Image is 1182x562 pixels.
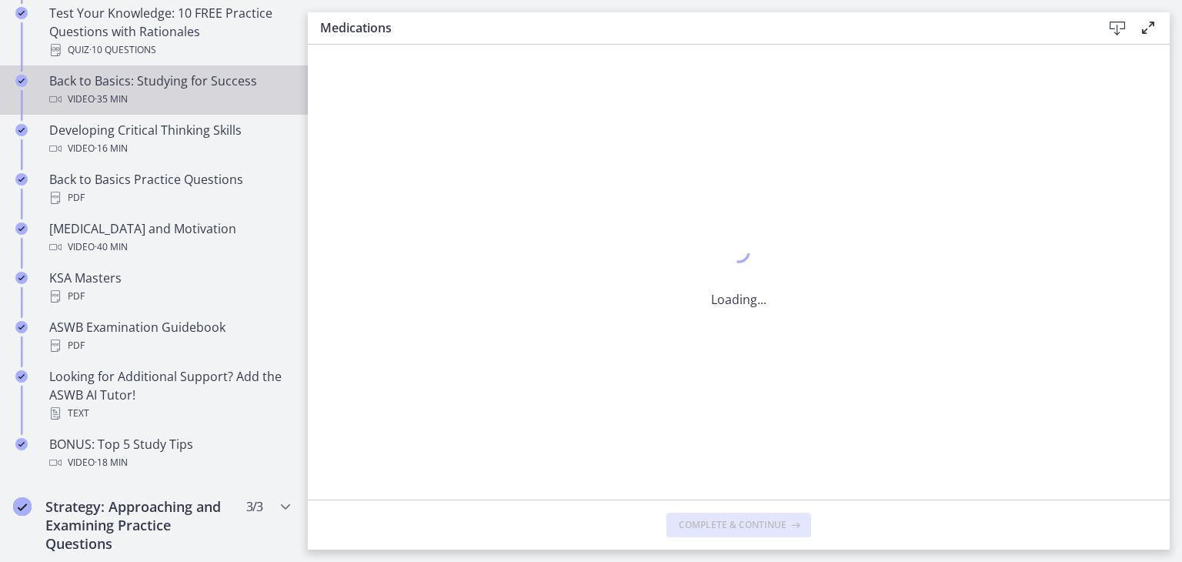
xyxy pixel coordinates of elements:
div: Video [49,90,289,109]
div: ASWB Examination Guidebook [49,318,289,355]
i: Completed [15,173,28,186]
h2: Strategy: Approaching and Examining Practice Questions [45,497,233,553]
span: · 16 min [95,139,128,158]
i: Completed [15,370,28,383]
span: · 35 min [95,90,128,109]
i: Completed [15,222,28,235]
div: PDF [49,189,289,207]
div: Quiz [49,41,289,59]
div: Video [49,238,289,256]
div: Video [49,453,289,472]
button: Complete & continue [666,513,811,537]
i: Completed [13,497,32,516]
div: BONUS: Top 5 Study Tips [49,435,289,472]
i: Completed [15,321,28,333]
span: · 10 Questions [89,41,156,59]
div: Video [49,139,289,158]
span: · 40 min [95,238,128,256]
div: Looking for Additional Support? Add the ASWB AI Tutor! [49,367,289,423]
span: · 18 min [95,453,128,472]
i: Completed [15,438,28,450]
div: PDF [49,287,289,306]
div: Back to Basics: Studying for Success [49,72,289,109]
i: Completed [15,124,28,136]
div: Test Your Knowledge: 10 FREE Practice Questions with Rationales [49,4,289,59]
span: Complete & continue [679,519,786,531]
p: Loading... [711,290,766,309]
div: 1 [711,236,766,272]
h3: Medications [320,18,1077,37]
div: [MEDICAL_DATA] and Motivation [49,219,289,256]
div: Back to Basics Practice Questions [49,170,289,207]
i: Completed [15,272,28,284]
span: 3 / 3 [246,497,262,516]
div: PDF [49,336,289,355]
div: Text [49,404,289,423]
div: Developing Critical Thinking Skills [49,121,289,158]
i: Completed [15,75,28,87]
i: Completed [15,7,28,19]
div: KSA Masters [49,269,289,306]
